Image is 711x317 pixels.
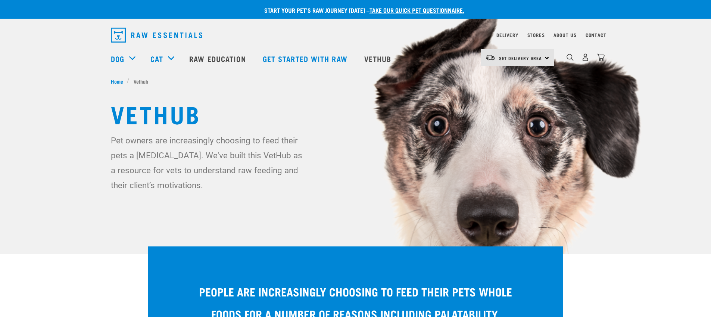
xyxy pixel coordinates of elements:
[111,28,202,43] img: Raw Essentials Logo
[527,34,545,36] a: Stores
[553,34,576,36] a: About Us
[111,53,124,64] a: Dog
[150,53,163,64] a: Cat
[255,44,357,74] a: Get started with Raw
[597,53,605,61] img: home-icon@2x.png
[586,34,606,36] a: Contact
[111,77,127,85] a: Home
[111,100,601,127] h1: Vethub
[485,54,495,61] img: van-moving.png
[111,133,307,193] p: Pet owners are increasingly choosing to feed their pets a [MEDICAL_DATA]. We've built this VetHub...
[499,57,542,59] span: Set Delivery Area
[111,77,601,85] nav: breadcrumbs
[496,34,518,36] a: Delivery
[111,77,123,85] span: Home
[369,8,464,12] a: take our quick pet questionnaire.
[357,44,401,74] a: Vethub
[581,53,589,61] img: user.png
[182,44,255,74] a: Raw Education
[105,25,606,46] nav: dropdown navigation
[567,54,574,61] img: home-icon-1@2x.png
